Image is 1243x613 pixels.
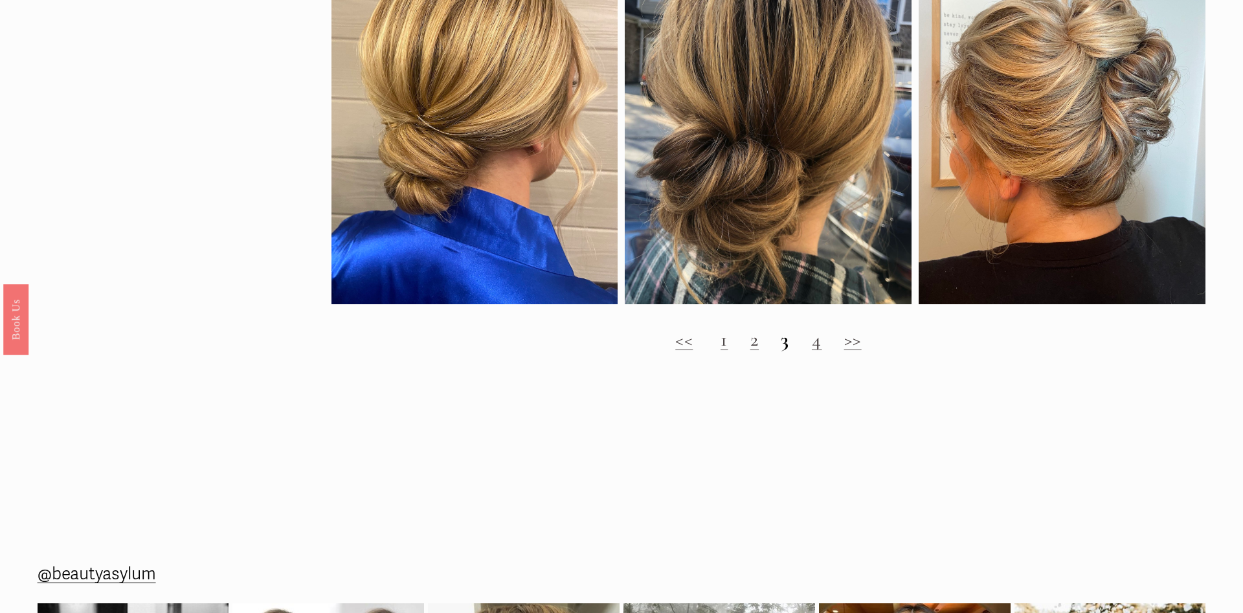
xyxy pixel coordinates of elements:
a: << [675,328,693,351]
a: Book Us [3,284,28,354]
a: @beautyasylum [38,559,156,590]
a: 1 [721,328,728,351]
a: 2 [750,328,759,351]
strong: 3 [781,328,790,351]
a: 4 [812,328,822,351]
a: >> [844,328,862,351]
